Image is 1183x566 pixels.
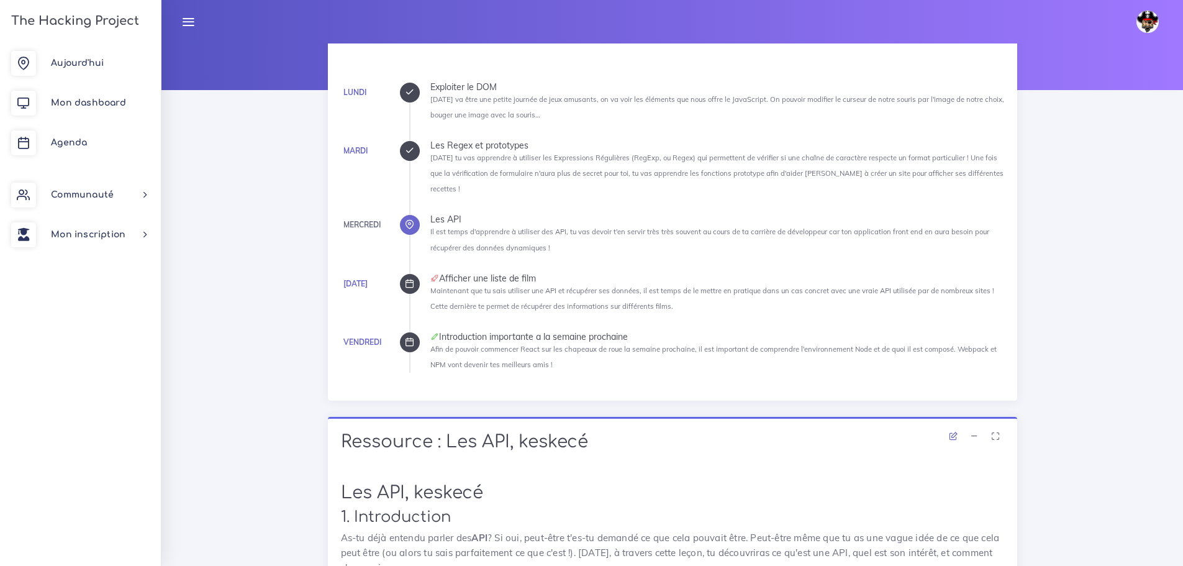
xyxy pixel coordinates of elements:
[430,95,1004,119] small: [DATE] va être une petite journée de jeux amusants, on va voir les éléments que nous offre le Jav...
[430,141,1004,150] div: Les Regex et prototypes
[430,345,997,369] small: Afin de pouvoir commencer React sur les chapeaux de roue la semaine prochaine, il est important d...
[343,88,366,97] a: Lundi
[51,138,87,147] span: Agenda
[341,508,1004,526] h2: 1. Introduction
[51,58,104,68] span: Aujourd'hui
[430,83,1004,91] div: Exploiter le DOM
[341,483,1004,504] h1: Les API, keskecé
[7,14,139,28] h3: The Hacking Project
[343,218,381,232] div: Mercredi
[430,286,994,311] small: Maintenant que tu sais utiliser une API et récupérer ses données, il est temps de le mettre en pr...
[341,432,1004,453] h1: Ressource : Les API, keskecé
[51,190,114,199] span: Communauté
[343,146,368,155] a: Mardi
[471,532,487,544] strong: API
[430,215,1004,224] div: Les API
[343,279,368,288] a: [DATE]
[430,332,1004,341] div: Introduction importante a la semaine prochaine
[343,337,381,347] a: Vendredi
[51,230,125,239] span: Mon inscription
[430,153,1004,193] small: [DATE] tu vas apprendre à utiliser les Expressions Régulières (RegExp, ou Regex) qui permettent d...
[430,227,989,252] small: Il est temps d'apprendre à utiliser des API, tu vas devoir t'en servir très très souvent au cours...
[1136,11,1159,33] img: avatar
[51,98,126,107] span: Mon dashboard
[430,274,1004,283] div: Afficher une liste de film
